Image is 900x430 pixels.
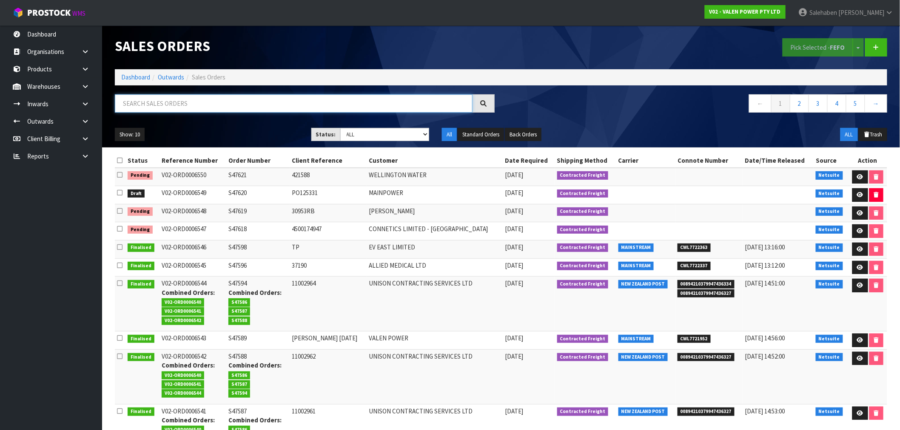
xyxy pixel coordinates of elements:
th: Customer [367,154,503,167]
a: 2 [790,94,809,113]
span: [DATE] 14:52:00 [745,352,785,360]
span: Contracted Freight [557,407,609,416]
span: Salehaben [809,8,837,17]
span: [DATE] 13:12:00 [745,261,785,269]
span: [DATE] 14:53:00 [745,407,785,415]
input: Search sales orders [115,94,473,113]
td: [PERSON_NAME] [DATE] [290,331,367,350]
span: 00894210379947436334 [678,280,735,289]
img: cube-alt.png [13,7,23,18]
span: [DATE] [505,207,523,215]
nav: Page navigation [507,94,887,115]
strong: Combined Orders: [228,289,282,297]
th: Source [814,154,848,167]
th: Order Number [226,154,290,167]
span: Pending [128,226,153,234]
span: S47587 [228,380,250,389]
td: CONNETICS LIMITED - [GEOGRAPHIC_DATA] [367,222,503,240]
button: Show: 10 [115,128,145,141]
button: Pick Selected -FEFO [783,38,853,57]
a: ← [749,94,772,113]
span: Netsuite [816,226,843,234]
span: V02-ORD0006541 [162,380,204,389]
span: Finalised [128,280,154,289]
button: Trash [859,128,887,141]
strong: Combined Orders: [162,289,215,297]
span: CWL7722363 [678,243,711,252]
strong: Combined Orders: [228,416,282,424]
a: V02 - VALEN POWER PTY LTD [705,5,786,19]
span: 00894210379947436327 [678,407,735,416]
span: Netsuite [816,207,843,216]
td: [PERSON_NAME] [367,204,503,222]
th: Action [848,154,887,167]
td: V02-ORD0006549 [159,186,226,204]
th: Date/Time Released [743,154,814,167]
span: NEW ZEALAND POST [618,407,668,416]
td: S47589 [226,331,290,350]
td: PO125331 [290,186,367,204]
td: S47618 [226,222,290,240]
span: Netsuite [816,353,843,362]
span: Contracted Freight [557,226,609,234]
a: Outwards [158,73,184,81]
span: [DATE] [505,407,523,415]
td: V02-ORD0006547 [159,222,226,240]
td: UNISON CONTRACTING SERVICES LTD [367,349,503,404]
th: Date Required [503,154,555,167]
span: S47586 [228,298,250,307]
span: MAINSTREAM [618,335,654,343]
td: S47596 [226,258,290,277]
td: 37190 [290,258,367,277]
td: V02-ORD0006543 [159,331,226,350]
span: [DATE] [505,171,523,179]
a: Dashboard [121,73,150,81]
td: 30953RB [290,204,367,222]
span: [DATE] [505,352,523,360]
small: WMS [72,9,85,17]
span: [DATE] 14:51:00 [745,279,785,287]
span: Netsuite [816,280,843,289]
span: S47586 [228,371,250,380]
span: [DATE] [505,261,523,269]
td: V02-ORD0006542 [159,349,226,404]
span: Finalised [128,335,154,343]
span: Netsuite [816,262,843,270]
a: 3 [809,94,828,113]
span: [DATE] 13:16:00 [745,243,785,251]
td: V02-ORD0006548 [159,204,226,222]
button: Standard Orders [458,128,504,141]
th: Reference Number [159,154,226,167]
td: S47619 [226,204,290,222]
td: V02-ORD0006550 [159,168,226,186]
td: MAINPOWER [367,186,503,204]
span: Pending [128,207,153,216]
span: ProStock [27,7,71,18]
span: [DATE] [505,243,523,251]
td: V02-ORD0006545 [159,258,226,277]
span: Finalised [128,353,154,362]
span: Contracted Freight [557,262,609,270]
span: Netsuite [816,407,843,416]
a: 4 [827,94,846,113]
span: Contracted Freight [557,207,609,216]
span: V02-ORD0006542 [162,317,204,325]
a: 5 [846,94,865,113]
span: Netsuite [816,190,843,198]
span: V02-ORD0006544 [162,389,204,398]
td: S47588 [226,349,290,404]
td: S47598 [226,240,290,258]
span: V02-ORD0006541 [162,307,204,316]
span: Contracted Freight [557,171,609,180]
span: V02-ORD0006540 [162,371,204,380]
strong: V02 - VALEN POWER PTY LTD [709,8,781,15]
span: Finalised [128,407,154,416]
span: 00894210379947436327 [678,289,735,298]
span: Netsuite [816,335,843,343]
span: [DATE] [505,279,523,287]
span: 00894210379947436327 [678,353,735,362]
span: V02-ORD0006540 [162,298,204,307]
span: CWL7721952 [678,335,711,343]
span: S47587 [228,307,250,316]
span: MAINSTREAM [618,243,654,252]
